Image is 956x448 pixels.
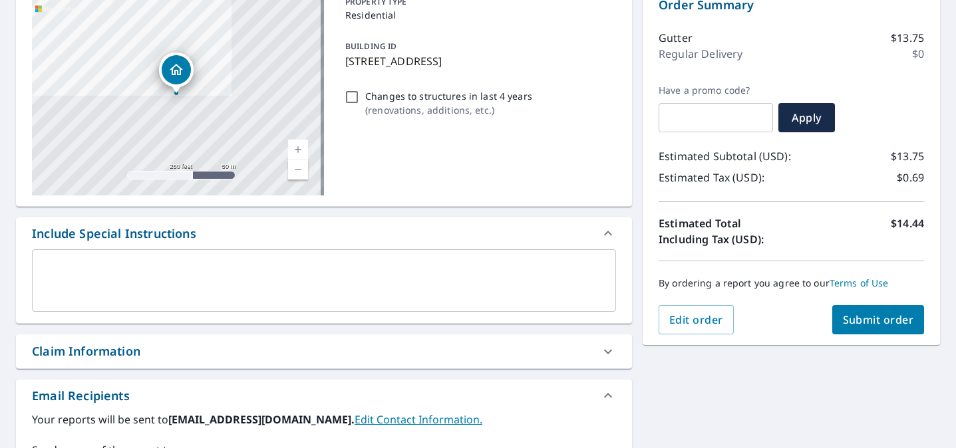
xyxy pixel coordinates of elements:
div: Dropped pin, building 1, Residential property, 5166 ROCKY POINT RD METCHOSIN BC V9C4G7 [159,53,194,94]
a: Current Level 17, Zoom In [288,140,308,160]
div: Include Special Instructions [32,225,196,243]
p: By ordering a report you agree to our [659,277,924,289]
div: Email Recipients [32,387,130,405]
p: $0.69 [897,169,924,185]
p: BUILDING ID [345,41,397,52]
p: $13.75 [891,148,924,164]
span: Submit order [843,312,914,327]
button: Apply [778,103,835,132]
p: Gutter [659,30,693,46]
p: Changes to structures in last 4 years [365,89,532,103]
p: Estimated Tax (USD): [659,169,792,185]
button: Submit order [832,305,925,334]
p: Estimated Total Including Tax (USD): [659,215,792,247]
p: Estimated Subtotal (USD): [659,148,792,164]
button: Edit order [659,305,734,334]
div: Claim Information [16,334,632,368]
div: Claim Information [32,342,140,360]
p: Regular Delivery [659,46,742,62]
p: Residential [345,8,611,22]
div: Include Special Instructions [16,217,632,249]
p: $14.44 [891,215,924,247]
a: Terms of Use [830,277,889,289]
b: [EMAIL_ADDRESS][DOMAIN_NAME]. [168,412,355,427]
p: [STREET_ADDRESS] [345,53,611,69]
p: $13.75 [891,30,924,46]
span: Apply [789,110,824,125]
p: $0 [912,46,924,62]
label: Your reports will be sent to [32,411,616,427]
div: Email Recipients [16,380,632,411]
a: Current Level 17, Zoom Out [288,160,308,179]
label: Have a promo code? [659,84,773,96]
p: ( renovations, additions, etc. ) [365,103,532,117]
a: EditContactInfo [355,412,482,427]
span: Edit order [669,312,723,327]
